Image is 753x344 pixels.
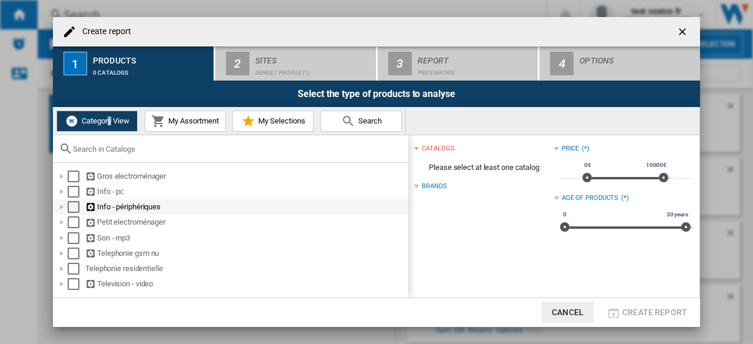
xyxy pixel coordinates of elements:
div: Telephonie gsm nu [85,248,407,259]
div: Info - pc [85,186,407,198]
div: Products [93,51,209,64]
div: Brands [422,182,447,191]
button: Create report [603,302,691,323]
md-checkbox: Select [68,201,85,213]
button: 1 Products 0 catalogs [53,46,215,81]
div: Petit electroménager [85,216,407,228]
span: Search [355,116,382,125]
button: Search [321,111,402,132]
div: Age of products [562,193,619,203]
md-checkbox: Select [68,186,85,198]
ng-md-icon: getI18NText('BUTTONS.CLOSE_DIALOG') [677,26,691,40]
md-checkbox: Select [68,248,85,259]
div: 3 [388,52,412,75]
md-checkbox: Select [68,278,85,290]
button: 4 Options [539,46,700,81]
div: Television - video [85,278,407,290]
div: Telephonie residentielle [85,263,407,275]
md-checkbox: Select [68,263,85,275]
div: 0 catalogs [93,64,209,76]
span: Please select at least one catalog [414,156,554,179]
div: Gros electroménager [85,171,407,182]
div: 4 [550,52,574,75]
span: Category View [79,116,129,125]
span: 0 [561,210,568,219]
md-checkbox: Select [68,171,85,182]
div: Report [418,51,534,64]
div: Select the type of products to analyse [53,81,700,107]
div: Son - mp3 [85,232,407,244]
span: Create report [622,308,687,317]
div: catalogs [422,144,454,153]
div: 2 [226,52,249,75]
div: Options [579,51,695,64]
button: Category View [56,111,138,132]
h4: Create report [76,26,131,38]
md-checkbox: Select [68,216,85,228]
button: Cancel [542,302,594,323]
div: Info - périphériques [85,201,407,213]
span: My Assortment [165,116,219,125]
button: 3 Report Price Matrix [378,46,539,81]
md-checkbox: Select [68,232,85,244]
span: My Selections [255,116,305,125]
span: 10000€ [644,161,668,170]
span: 30 years [665,210,690,219]
input: Search in Catalogs [73,145,402,153]
button: My Selections [232,111,314,132]
button: 2 Sites Default profile (1) [215,46,377,81]
button: My Assortment [145,111,226,132]
img: wiser-icon-white.png [65,114,79,128]
div: Price [562,144,579,153]
span: 0€ [582,161,593,170]
div: Price Matrix [418,64,534,76]
button: getI18NText('BUTTONS.CLOSE_DIALOG') [672,20,695,44]
div: Sites [255,51,371,64]
div: Default profile (1) [255,64,371,76]
div: 1 [64,52,87,75]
